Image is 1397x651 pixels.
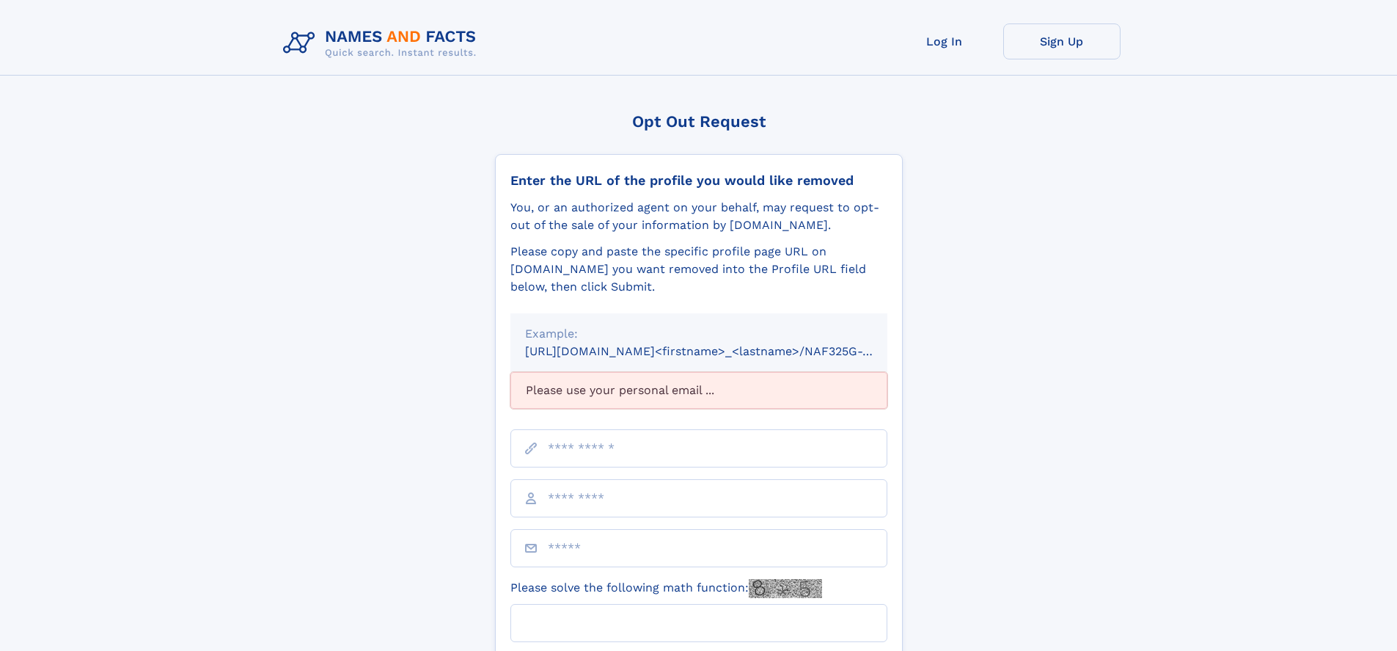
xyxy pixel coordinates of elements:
div: Opt Out Request [495,112,903,131]
div: Please copy and paste the specific profile page URL on [DOMAIN_NAME] you want removed into the Pr... [510,243,887,296]
div: Enter the URL of the profile you would like removed [510,172,887,189]
div: Please use your personal email ... [510,372,887,409]
div: Example: [525,325,873,343]
img: Logo Names and Facts [277,23,488,63]
small: [URL][DOMAIN_NAME]<firstname>_<lastname>/NAF325G-xxxxxxxx [525,344,915,358]
a: Sign Up [1003,23,1121,59]
a: Log In [886,23,1003,59]
label: Please solve the following math function: [510,579,822,598]
div: You, or an authorized agent on your behalf, may request to opt-out of the sale of your informatio... [510,199,887,234]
